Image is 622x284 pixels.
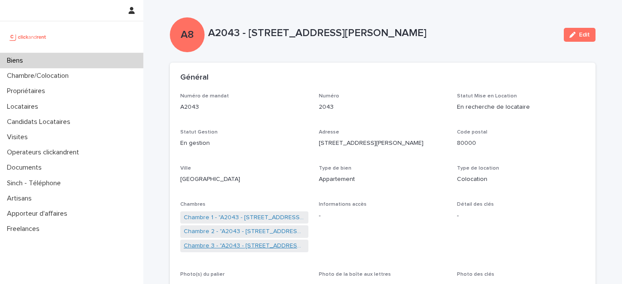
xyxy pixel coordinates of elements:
[3,179,68,187] p: Sinch - Téléphone
[3,87,52,95] p: Propriétaires
[184,227,305,236] a: Chambre 2 - "A2043 - [STREET_ADDRESS][PERSON_NAME]"
[457,166,499,171] span: Type de location
[3,194,39,203] p: Artisans
[3,57,30,65] p: Biens
[457,139,585,148] p: 80000
[319,211,447,221] p: -
[3,210,74,218] p: Apporteur d'affaires
[3,72,76,80] p: Chambre/Colocation
[180,272,225,277] span: Photo(s) du palier
[457,103,585,112] p: En recherche de locataire
[579,32,590,38] span: Edit
[457,175,585,184] p: Colocation
[319,103,447,112] p: 2043
[184,213,305,222] a: Chambre 1 - "A2043 - [STREET_ADDRESS][PERSON_NAME]"
[180,73,208,83] h2: Général
[457,272,494,277] span: Photo des clés
[3,118,77,126] p: Candidats Locataires
[319,130,339,135] span: Adresse
[180,166,191,171] span: Ville
[457,211,585,221] p: -
[319,175,447,184] p: Appartement
[457,130,487,135] span: Code postal
[319,94,339,99] span: Numéro
[319,202,367,207] span: Informations accès
[3,225,46,233] p: Freelances
[180,202,205,207] span: Chambres
[319,272,391,277] span: Photo de la boîte aux lettres
[3,103,45,111] p: Locataires
[208,27,557,40] p: A2043 - [STREET_ADDRESS][PERSON_NAME]
[564,28,596,42] button: Edit
[457,94,517,99] span: Statut Mise en Location
[184,241,305,251] a: Chambre 3 - "A2043 - [STREET_ADDRESS][PERSON_NAME]"
[180,175,308,184] p: [GEOGRAPHIC_DATA]
[180,103,308,112] p: A2043
[7,28,49,46] img: UCB0brd3T0yccxBKYDjQ
[180,139,308,148] p: En gestion
[457,202,494,207] span: Détail des clés
[319,166,351,171] span: Type de bien
[180,94,229,99] span: Numéro de mandat
[3,133,35,141] p: Visites
[319,139,447,148] p: [STREET_ADDRESS][PERSON_NAME]
[3,148,86,157] p: Operateurs clickandrent
[180,130,218,135] span: Statut Gestion
[3,164,49,172] p: Documents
